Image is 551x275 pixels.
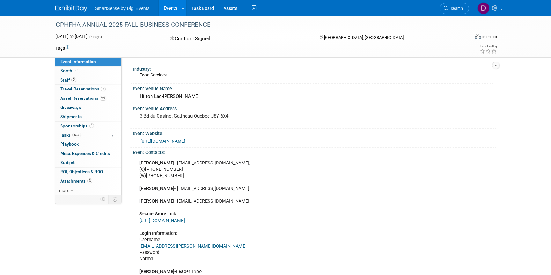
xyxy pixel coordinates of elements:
[60,160,75,165] span: Budget
[60,123,94,128] span: Sponsorships
[440,3,469,14] a: Search
[55,103,121,112] a: Giveaways
[60,77,76,83] span: Staff
[89,35,102,39] span: (4 days)
[100,96,106,101] span: 29
[448,6,463,11] span: Search
[55,76,121,85] a: Staff2
[480,45,497,48] div: Event Rating
[139,186,174,191] b: [PERSON_NAME]
[168,33,309,44] div: Contract Signed
[139,211,177,217] b: Secure Store Link:
[55,94,121,103] a: Asset Reservations29
[89,123,94,128] span: 1
[139,269,176,274] b: [PERSON_NAME]-
[55,67,121,76] a: Booth
[139,199,174,204] b: [PERSON_NAME]
[140,139,185,144] a: [URL][DOMAIN_NAME]
[87,178,92,183] span: 3
[55,186,121,195] a: more
[55,34,88,39] span: [DATE] [DATE]
[140,113,277,119] pre: 3 Bd du Casino, Gatineau Quebec J8Y 6X4
[139,243,246,249] a: [EMAIL_ADDRESS][PERSON_NAME][DOMAIN_NAME]
[101,87,106,91] span: 2
[55,158,121,167] a: Budget
[137,91,491,101] div: Hilton Lac-[PERSON_NAME]
[139,160,174,166] b: [PERSON_NAME]
[482,34,497,39] div: In-Person
[60,86,106,91] span: Travel Reservations
[139,218,185,223] a: [URL][DOMAIN_NAME]
[95,6,149,11] span: SmartSense by Digi Events
[54,19,459,31] div: CPHFHA ANNUAL 2025 FALL BUSINESS CONFERENCE
[109,195,122,203] td: Toggle Event Tabs
[55,140,121,149] a: Playbook
[55,131,121,140] a: Tasks82%
[133,64,493,72] div: Industry:
[60,169,103,174] span: ROI, Objectives & ROO
[55,168,121,177] a: ROI, Objectives & ROO
[60,178,92,184] span: Attachments
[55,177,121,186] a: Attachments3
[55,45,69,51] td: Tags
[72,133,81,137] span: 82%
[139,231,177,236] b: Login Information:
[59,188,69,193] span: more
[60,114,82,119] span: Shipments
[71,77,76,82] span: 2
[139,72,167,77] span: Food Services
[431,33,497,43] div: Event Format
[55,5,87,12] img: ExhibitDay
[60,151,110,156] span: Misc. Expenses & Credits
[133,129,496,137] div: Event Website:
[55,149,121,158] a: Misc. Expenses & Credits
[133,84,496,92] div: Event Venue Name:
[55,122,121,131] a: Sponsorships1
[60,141,79,147] span: Playbook
[60,105,81,110] span: Giveaways
[475,34,481,39] img: Format-Inperson.png
[477,2,489,14] img: Dan Tiernan
[60,68,80,73] span: Booth
[75,69,78,72] i: Booth reservation complete
[69,34,75,39] span: to
[133,148,496,156] div: Event Contacts:
[60,59,96,64] span: Event Information
[324,35,404,40] span: [GEOGRAPHIC_DATA], [GEOGRAPHIC_DATA]
[60,133,81,138] span: Tasks
[55,112,121,121] a: Shipments
[133,104,496,112] div: Event Venue Address:
[55,85,121,94] a: Travel Reservations2
[55,57,121,66] a: Event Information
[60,96,106,101] span: Asset Reservations
[98,195,109,203] td: Personalize Event Tab Strip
